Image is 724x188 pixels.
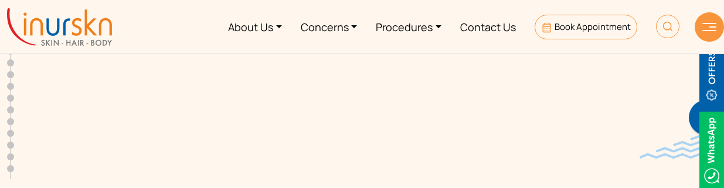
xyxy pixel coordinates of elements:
[699,35,724,113] img: offerBt
[451,5,525,49] a: Contact Us
[535,15,637,39] a: Book Appointment
[702,23,716,31] img: hamLine.svg
[219,5,291,49] a: About Us
[656,15,679,38] img: HeaderSearch
[555,21,631,33] span: Book Appointment
[7,8,112,46] img: inurskn-logo
[291,5,367,49] a: Concerns
[366,5,451,49] a: Procedures
[699,143,724,156] a: Whatsappicon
